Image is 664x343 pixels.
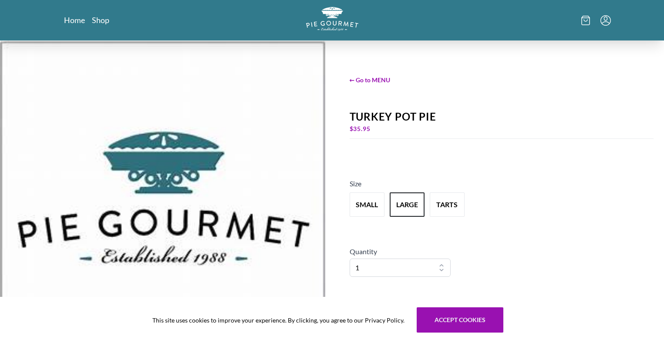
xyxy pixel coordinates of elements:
[306,7,358,34] a: Logo
[152,316,404,325] span: This site uses cookies to improve your experience. By clicking, you agree to our Privacy Policy.
[350,179,361,188] span: Size
[350,75,654,84] span: ← Go to MENU
[350,192,384,217] button: Variant Swatch
[390,192,425,217] button: Variant Swatch
[350,259,451,277] select: Quantity
[430,192,465,217] button: Variant Swatch
[417,307,503,333] button: Accept cookies
[600,15,611,26] button: Menu
[350,123,654,135] div: $ 35.95
[306,7,358,31] img: logo
[92,15,109,25] a: Shop
[64,15,85,25] a: Home
[350,111,654,123] div: Turkey Pot Pie
[350,247,377,256] span: Quantity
